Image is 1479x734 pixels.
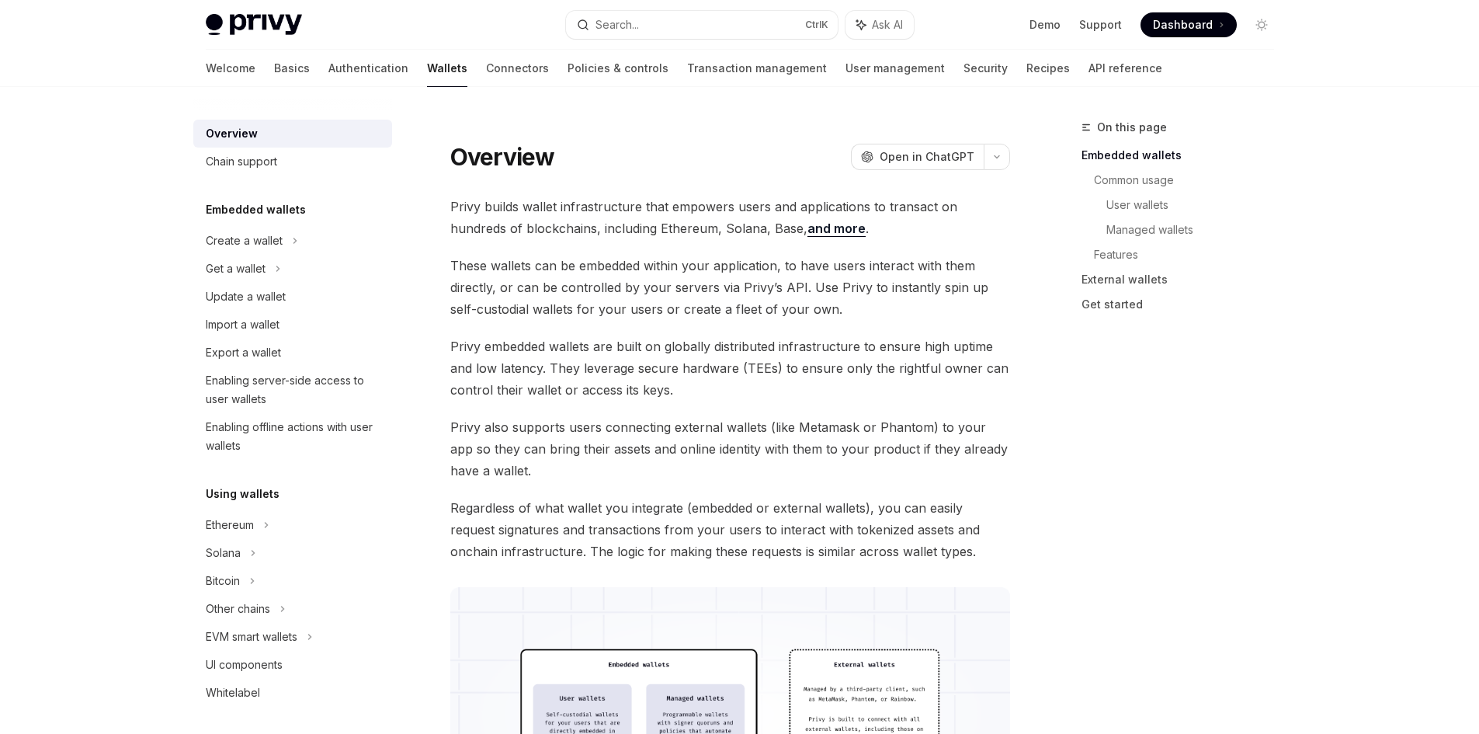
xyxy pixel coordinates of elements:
div: Other chains [206,600,270,618]
h5: Embedded wallets [206,200,306,219]
a: Import a wallet [193,311,392,339]
a: Embedded wallets [1081,143,1286,168]
div: Whitelabel [206,684,260,702]
span: Dashboard [1153,17,1213,33]
div: Export a wallet [206,343,281,362]
h1: Overview [450,143,555,171]
a: Demo [1029,17,1061,33]
div: Search... [595,16,639,34]
a: API reference [1088,50,1162,87]
div: Solana [206,544,241,562]
button: Open in ChatGPT [851,144,984,170]
a: Wallets [427,50,467,87]
a: Overview [193,120,392,148]
div: Ethereum [206,516,254,534]
a: Update a wallet [193,283,392,311]
a: Transaction management [687,50,827,87]
a: Features [1094,242,1286,267]
img: light logo [206,14,302,36]
a: Basics [274,50,310,87]
a: Enabling server-side access to user wallets [193,367,392,413]
span: Privy embedded wallets are built on globally distributed infrastructure to ensure high uptime and... [450,336,1010,401]
div: Get a wallet [206,259,266,278]
span: On this page [1097,118,1167,137]
a: and more [807,221,866,237]
div: UI components [206,656,283,674]
a: Connectors [486,50,549,87]
div: Enabling server-side access to user wallets [206,371,383,409]
a: Managed wallets [1106,217,1286,242]
a: Get started [1081,292,1286,317]
span: Ask AI [872,17,903,33]
div: Overview [206,124,258,143]
div: EVM smart wallets [206,628,297,646]
a: Recipes [1026,50,1070,87]
div: Import a wallet [206,315,279,334]
a: Welcome [206,50,255,87]
a: Policies & controls [568,50,668,87]
div: Chain support [206,152,277,171]
a: Chain support [193,148,392,176]
a: Export a wallet [193,339,392,367]
span: Open in ChatGPT [880,149,974,165]
a: User wallets [1106,193,1286,217]
div: Enabling offline actions with user wallets [206,418,383,455]
a: Security [963,50,1008,87]
a: User management [845,50,945,87]
button: Search...CtrlK [566,11,838,39]
a: Support [1079,17,1122,33]
span: These wallets can be embedded within your application, to have users interact with them directly,... [450,255,1010,320]
span: Privy builds wallet infrastructure that empowers users and applications to transact on hundreds o... [450,196,1010,239]
h5: Using wallets [206,485,279,503]
a: Enabling offline actions with user wallets [193,413,392,460]
a: External wallets [1081,267,1286,292]
button: Ask AI [845,11,914,39]
a: Common usage [1094,168,1286,193]
span: Regardless of what wallet you integrate (embedded or external wallets), you can easily request si... [450,497,1010,562]
span: Privy also supports users connecting external wallets (like Metamask or Phantom) to your app so t... [450,416,1010,482]
a: UI components [193,651,392,679]
a: Authentication [328,50,408,87]
div: Create a wallet [206,231,283,250]
a: Dashboard [1140,12,1237,37]
a: Whitelabel [193,679,392,707]
span: Ctrl K [805,19,828,31]
button: Toggle dark mode [1249,12,1274,37]
div: Update a wallet [206,287,286,306]
div: Bitcoin [206,572,240,590]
